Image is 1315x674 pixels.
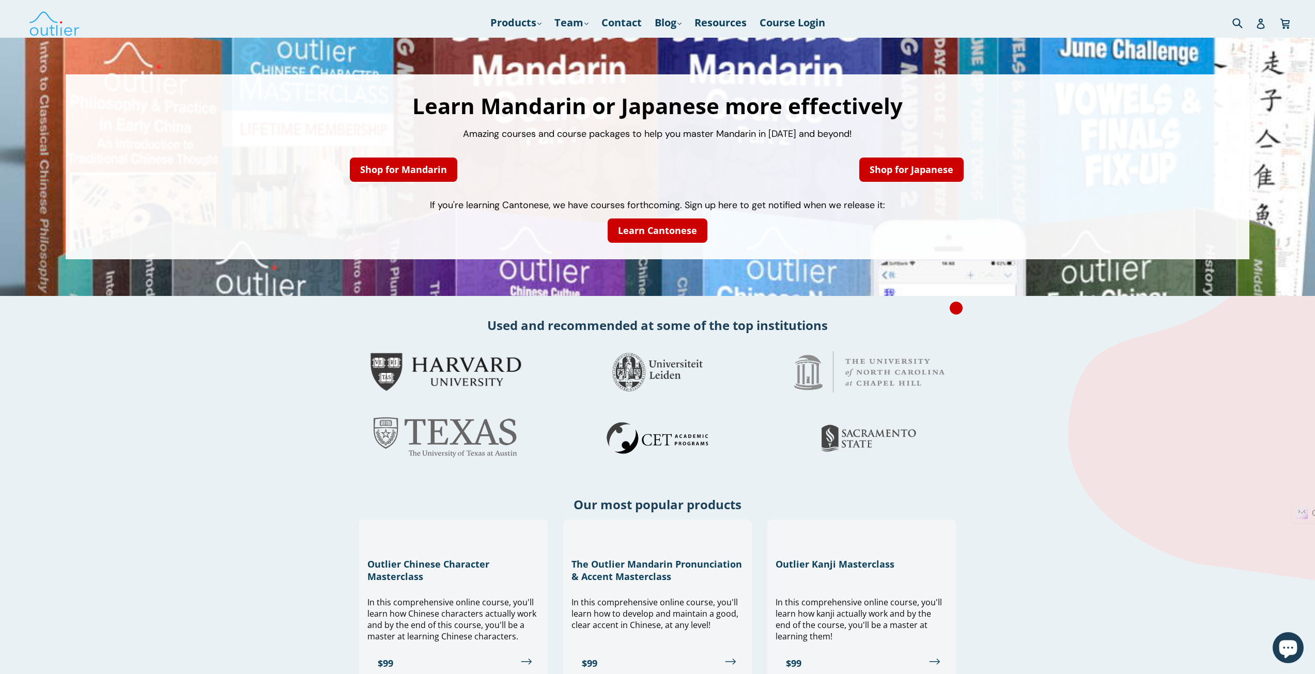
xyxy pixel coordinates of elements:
a: Products [485,13,547,32]
a: Learn Cantonese [608,218,707,243]
input: Search [1230,12,1258,33]
a: Team [549,13,594,32]
h1: Learn Mandarin or Japanese more effectively [76,95,1239,117]
a: Blog [649,13,687,32]
span: In this comprehensive online course, you'll learn how kanji actually work and by the end of the c... [776,597,942,642]
span: Amazing courses and course packages to help you master Mandarin in [DATE] and beyond! [463,128,852,140]
h3: The Outlier Mandarin Pronunciation & Accent Masterclass [571,558,744,583]
a: Shop for Japanese [859,158,964,182]
span: If you're learning Cantonese, we have courses forthcoming. Sign up here to get notified when we r... [430,199,885,211]
inbox-online-store-chat: Shopify online store chat [1270,632,1307,666]
a: Course Login [754,13,830,32]
span: In this comprehensive online course, you'll learn how Chinese characters actually work and by the... [367,597,536,642]
a: Shop for Mandarin [350,158,457,182]
span: In this comprehensive online course, you'll learn how to develop and maintain a good, clear accen... [571,597,738,631]
h3: Outlier Chinese Character Masterclass [367,558,539,583]
h3: Outlier Kanji Masterclass [776,558,948,570]
img: Outlier Linguistics [28,8,80,38]
a: Resources [689,13,752,32]
a: Contact [596,13,647,32]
